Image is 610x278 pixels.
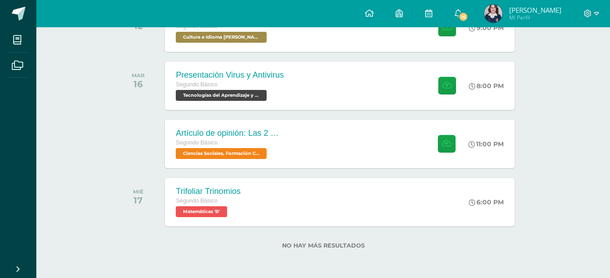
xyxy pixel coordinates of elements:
span: Segundo Básico [176,198,218,204]
div: 9:00 PM [469,24,504,32]
span: 16 [458,12,468,22]
span: Tecnologías del Aprendizaje y la Comunicación 'B' [176,90,267,101]
span: Cultura e Idioma Maya Garífuna o Xinca 'B' [176,32,267,43]
label: No hay más resultados [118,242,529,249]
div: Presentación Virus y Antivirus [176,70,284,80]
div: MAR [132,72,144,79]
div: 11:00 PM [468,140,504,148]
div: 17 [133,195,144,206]
span: Matemáticas 'B' [176,206,227,217]
span: Segundo Básico [176,81,218,88]
div: 16 [132,79,144,89]
span: Segundo Básico [176,139,218,146]
span: Mi Perfil [509,14,561,21]
span: [PERSON_NAME] [509,5,561,15]
span: Ciencias Sociales, Formación Ciudadana e Interculturalidad 'B' [176,148,267,159]
div: MIÉ [133,189,144,195]
div: Trifoliar Trinomios [176,187,240,196]
div: 6:00 PM [469,198,504,206]
div: Artículo de opinión: Las 2 Guatemalas [176,129,285,138]
img: 849aadf8a0ed262548596e344b522165.png [484,5,502,23]
div: 8:00 PM [469,82,504,90]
